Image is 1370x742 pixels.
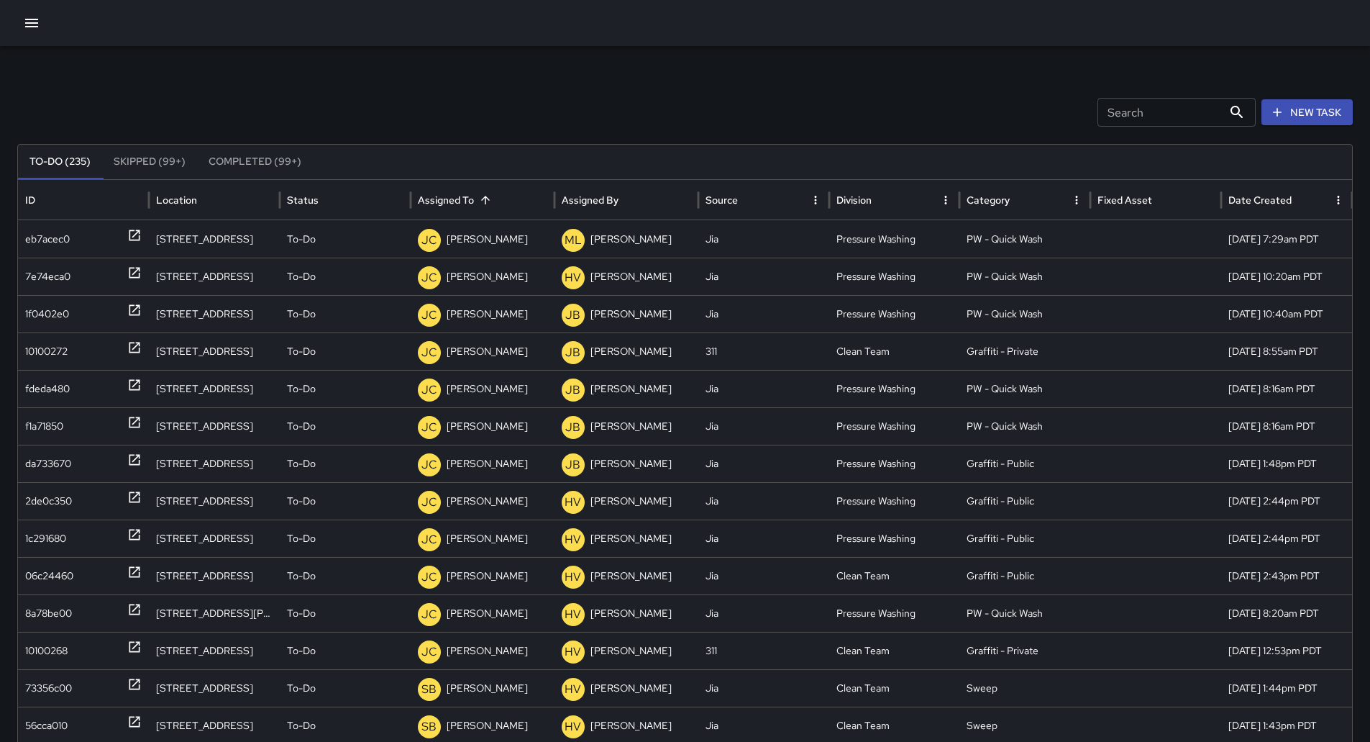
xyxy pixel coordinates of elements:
div: 993 Mission Street [149,632,280,669]
div: Source [705,194,738,207]
div: 9/27/2025, 8:20am PDT [1221,594,1352,632]
div: Jia [698,482,829,520]
p: JC [421,419,437,436]
div: 9/27/2025, 2:44pm PDT [1221,482,1352,520]
p: To-Do [287,558,316,594]
p: JB [565,307,580,324]
div: 311 [698,632,829,669]
button: Completed (99+) [197,145,313,179]
p: JB [565,344,580,361]
p: [PERSON_NAME] [590,483,672,520]
div: Category [967,194,1010,207]
div: 454 Natoma Street [149,557,280,594]
div: PW - Quick Wash [959,220,1090,258]
p: ML [565,232,582,249]
div: Fixed Asset [1097,194,1152,207]
p: JC [421,307,437,324]
div: Graffiti - Public [959,445,1090,482]
div: Pressure Washing [829,258,960,295]
p: To-Do [287,595,316,632]
p: SB [421,681,437,698]
div: Clean Team [829,557,960,594]
p: To-Do [287,296,316,332]
div: 10/4/2025, 10:20am PDT [1221,258,1352,295]
p: [PERSON_NAME] [590,595,672,632]
p: [PERSON_NAME] [590,333,672,370]
div: Pressure Washing [829,445,960,482]
div: Jia [698,557,829,594]
p: JC [421,381,437,399]
button: Division column menu [936,190,956,210]
div: 10/3/2025, 10:40am PDT [1221,295,1352,332]
div: Pressure Washing [829,482,960,520]
div: 73356c00 [25,670,72,707]
button: To-Do (235) [18,145,102,179]
button: Sort [475,190,496,210]
p: To-Do [287,333,316,370]
div: Graffiti - Private [959,632,1090,669]
p: JC [421,606,437,623]
p: [PERSON_NAME] [447,371,528,407]
p: To-Do [287,221,316,258]
div: 973 Minna Street [149,370,280,407]
div: Jia [698,445,829,482]
div: 06c24460 [25,558,73,594]
div: Clean Team [829,332,960,370]
p: [PERSON_NAME] [447,408,528,445]
p: To-Do [287,258,316,295]
p: To-Do [287,520,316,557]
p: [PERSON_NAME] [447,633,528,669]
div: eb7acec0 [25,221,70,258]
div: Jia [698,258,829,295]
p: [PERSON_NAME] [590,371,672,407]
div: 1f0402e0 [25,296,69,332]
div: 725 Minna Street [149,669,280,707]
div: Jia [698,370,829,407]
p: HV [565,643,581,661]
p: HV [565,718,581,736]
div: 508 Natoma Street [149,295,280,332]
div: Pressure Washing [829,520,960,557]
p: [PERSON_NAME] [447,445,528,482]
p: [PERSON_NAME] [590,221,672,258]
div: Jia [698,407,829,445]
p: [PERSON_NAME] [590,445,672,482]
p: To-Do [287,408,316,445]
div: 10/3/2025, 8:16am PDT [1221,370,1352,407]
div: PW - Quick Wash [959,258,1090,295]
button: New Task [1261,99,1353,126]
div: 9/27/2025, 2:43pm PDT [1221,557,1352,594]
div: Jia [698,520,829,557]
div: Graffiti - Private [959,332,1090,370]
p: To-Do [287,371,316,407]
p: To-Do [287,483,316,520]
div: 10/6/2025, 7:29am PDT [1221,220,1352,258]
div: 311 [698,332,829,370]
p: HV [565,606,581,623]
div: 973 Minna Street [149,407,280,445]
div: Assigned By [562,194,618,207]
div: 10/3/2025, 8:55am PDT [1221,332,1352,370]
p: [PERSON_NAME] [447,221,528,258]
p: JC [421,344,437,361]
div: 9/26/2025, 12:53pm PDT [1221,632,1352,669]
p: To-Do [287,633,316,669]
p: JB [565,381,580,399]
button: Source column menu [805,190,826,210]
div: 1c291680 [25,520,66,557]
div: 460 Natoma Street [149,520,280,557]
p: HV [565,531,581,548]
div: Graffiti - Public [959,520,1090,557]
p: [PERSON_NAME] [590,258,672,295]
p: JC [421,232,437,249]
p: [PERSON_NAME] [590,408,672,445]
p: HV [565,569,581,586]
div: 10/7/2025, 1:44pm PDT [1221,669,1352,707]
div: Jia [698,220,829,258]
div: 1218 Market Street [149,220,280,258]
p: [PERSON_NAME] [447,558,528,594]
div: 1001 Howard Street [149,594,280,632]
p: [PERSON_NAME] [590,633,672,669]
p: JC [421,456,437,474]
div: fdeda480 [25,371,70,407]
